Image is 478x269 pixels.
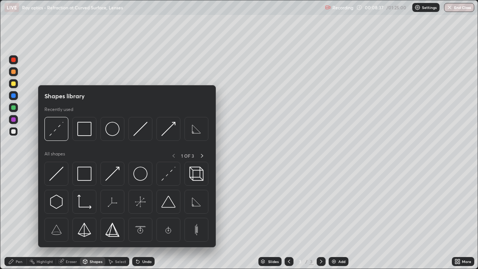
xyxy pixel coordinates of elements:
[133,223,148,237] img: svg+xml;charset=utf-8,%3Csvg%20xmlns%3D%22http%3A%2F%2Fwww.w3.org%2F2000%2Fsvg%22%20width%3D%2265...
[133,195,148,209] img: svg+xml;charset=utf-8,%3Csvg%20xmlns%3D%22http%3A%2F%2Fwww.w3.org%2F2000%2Fsvg%22%20width%3D%2265...
[77,122,91,136] img: svg+xml;charset=utf-8,%3Csvg%20xmlns%3D%22http%3A%2F%2Fwww.w3.org%2F2000%2Fsvg%22%20width%3D%2234...
[66,260,77,263] div: Eraser
[37,260,53,263] div: Highlight
[189,223,204,237] img: svg+xml;charset=utf-8,%3Csvg%20xmlns%3D%22http%3A%2F%2Fwww.w3.org%2F2000%2Fsvg%22%20width%3D%2265...
[444,3,474,12] button: End Class
[115,260,126,263] div: Select
[105,167,119,181] img: svg+xml;charset=utf-8,%3Csvg%20xmlns%3D%22http%3A%2F%2Fwww.w3.org%2F2000%2Fsvg%22%20width%3D%2230...
[189,122,204,136] img: svg+xml;charset=utf-8,%3Csvg%20xmlns%3D%22http%3A%2F%2Fwww.w3.org%2F2000%2Fsvg%22%20width%3D%2265...
[189,167,204,181] img: svg+xml;charset=utf-8,%3Csvg%20xmlns%3D%22http%3A%2F%2Fwww.w3.org%2F2000%2Fsvg%22%20width%3D%2235...
[415,4,420,10] img: class-settings-icons
[161,223,176,237] img: svg+xml;charset=utf-8,%3Csvg%20xmlns%3D%22http%3A%2F%2Fwww.w3.org%2F2000%2Fsvg%22%20width%3D%2265...
[338,260,345,263] div: Add
[105,223,119,237] img: svg+xml;charset=utf-8,%3Csvg%20xmlns%3D%22http%3A%2F%2Fwww.w3.org%2F2000%2Fsvg%22%20width%3D%2234...
[90,260,102,263] div: Shapes
[49,122,63,136] img: svg+xml;charset=utf-8,%3Csvg%20xmlns%3D%22http%3A%2F%2Fwww.w3.org%2F2000%2Fsvg%22%20width%3D%2230...
[105,122,119,136] img: svg+xml;charset=utf-8,%3Csvg%20xmlns%3D%22http%3A%2F%2Fwww.w3.org%2F2000%2Fsvg%22%20width%3D%2236...
[309,258,314,265] div: 3
[268,260,279,263] div: Slides
[133,167,148,181] img: svg+xml;charset=utf-8,%3Csvg%20xmlns%3D%22http%3A%2F%2Fwww.w3.org%2F2000%2Fsvg%22%20width%3D%2236...
[161,195,176,209] img: svg+xml;charset=utf-8,%3Csvg%20xmlns%3D%22http%3A%2F%2Fwww.w3.org%2F2000%2Fsvg%22%20width%3D%2238...
[142,260,152,263] div: Undo
[16,260,22,263] div: Pen
[332,5,353,10] p: Recording
[305,259,308,264] div: /
[77,223,91,237] img: svg+xml;charset=utf-8,%3Csvg%20xmlns%3D%22http%3A%2F%2Fwww.w3.org%2F2000%2Fsvg%22%20width%3D%2234...
[181,153,194,159] p: 1 OF 3
[44,106,73,112] p: Recently used
[161,167,176,181] img: svg+xml;charset=utf-8,%3Csvg%20xmlns%3D%22http%3A%2F%2Fwww.w3.org%2F2000%2Fsvg%22%20width%3D%2230...
[49,195,63,209] img: svg+xml;charset=utf-8,%3Csvg%20xmlns%3D%22http%3A%2F%2Fwww.w3.org%2F2000%2Fsvg%22%20width%3D%2230...
[161,122,176,136] img: svg+xml;charset=utf-8,%3Csvg%20xmlns%3D%22http%3A%2F%2Fwww.w3.org%2F2000%2Fsvg%22%20width%3D%2230...
[189,195,204,209] img: svg+xml;charset=utf-8,%3Csvg%20xmlns%3D%22http%3A%2F%2Fwww.w3.org%2F2000%2Fsvg%22%20width%3D%2265...
[7,4,17,10] p: LIVE
[105,195,119,209] img: svg+xml;charset=utf-8,%3Csvg%20xmlns%3D%22http%3A%2F%2Fwww.w3.org%2F2000%2Fsvg%22%20width%3D%2265...
[49,167,63,181] img: svg+xml;charset=utf-8,%3Csvg%20xmlns%3D%22http%3A%2F%2Fwww.w3.org%2F2000%2Fsvg%22%20width%3D%2230...
[422,6,437,9] p: Settings
[44,151,65,160] p: All shapes
[331,259,337,265] img: add-slide-button
[133,122,148,136] img: svg+xml;charset=utf-8,%3Csvg%20xmlns%3D%22http%3A%2F%2Fwww.w3.org%2F2000%2Fsvg%22%20width%3D%2230...
[462,260,471,263] div: More
[447,4,453,10] img: end-class-cross
[77,167,91,181] img: svg+xml;charset=utf-8,%3Csvg%20xmlns%3D%22http%3A%2F%2Fwww.w3.org%2F2000%2Fsvg%22%20width%3D%2234...
[297,259,304,264] div: 3
[77,195,91,209] img: svg+xml;charset=utf-8,%3Csvg%20xmlns%3D%22http%3A%2F%2Fwww.w3.org%2F2000%2Fsvg%22%20width%3D%2233...
[49,223,63,237] img: svg+xml;charset=utf-8,%3Csvg%20xmlns%3D%22http%3A%2F%2Fwww.w3.org%2F2000%2Fsvg%22%20width%3D%2265...
[44,92,85,101] h5: Shapes library
[22,4,123,10] p: Ray optics - Refraction at Curved Surface, Lenses
[325,4,331,10] img: recording.375f2c34.svg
